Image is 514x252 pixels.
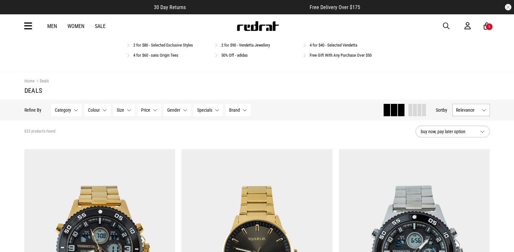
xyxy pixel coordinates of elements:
span: by [443,107,447,113]
div: 5 [488,24,490,29]
button: Specials [194,104,223,116]
a: 2 for $90 - Vendetta Jewellery [221,43,270,48]
span: Category [55,107,71,113]
span: Brand [229,107,240,113]
span: Gender [167,107,180,113]
button: Relevance [452,104,490,116]
a: Women [67,23,84,29]
span: Relevance [456,107,479,113]
a: Free Gift With Any Purchase Over $50 [310,53,372,58]
button: Gender [164,104,191,116]
span: Price [141,107,150,113]
h1: Deals [24,87,490,94]
iframe: Customer reviews powered by Trustpilot [199,4,297,10]
button: Size [113,104,135,116]
button: Category [51,104,82,116]
button: Sortby [436,106,447,114]
span: Free Delivery Over $175 [310,4,360,10]
a: Men [47,23,57,29]
span: Size [117,107,124,113]
button: Price [138,104,161,116]
button: Colour [84,104,110,116]
img: Redrat logo [236,21,279,31]
span: buy now, pay later option [421,128,475,135]
p: Refine By [24,107,41,113]
span: Specials [197,107,212,113]
a: 2 for $80 - Selected Exclusive Styles [133,43,193,48]
span: Colour [88,107,100,113]
button: Brand [226,104,251,116]
a: 5 [484,23,490,30]
button: buy now, pay later option [416,126,490,137]
span: 623 products found [24,129,55,134]
a: Sale [95,23,106,29]
a: 4 for $40 - Selected Vendetta [310,43,357,48]
a: 4 for $60 - sans Origin Tees [133,53,178,58]
a: Deals [35,78,49,85]
a: 50% Off - adidas [221,53,248,58]
span: 30 Day Returns [154,4,186,10]
a: Home [24,78,35,83]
